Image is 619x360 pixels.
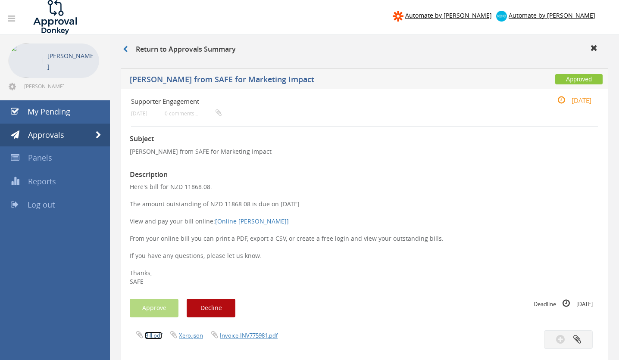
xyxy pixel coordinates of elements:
[534,299,593,308] small: Deadline [DATE]
[28,152,52,163] span: Panels
[130,135,599,143] h3: Subject
[123,46,236,53] h3: Return to Approvals Summary
[131,98,520,105] h4: Supporter Engagement
[509,11,595,19] span: Automate by [PERSON_NAME]
[28,176,56,186] span: Reports
[28,130,64,140] span: Approvals
[220,332,278,339] a: Invoice-INV775981.pdf
[28,106,70,117] span: My Pending
[130,147,599,156] p: [PERSON_NAME] from SAFE for Marketing Impact
[496,11,507,22] img: xero-logo.png
[555,74,603,84] span: Approved
[130,171,599,179] h3: Description
[179,332,203,339] a: Xero.json
[47,50,95,72] p: [PERSON_NAME]
[130,183,599,286] p: Here's bill for NZD 11868.08. The amount outstanding of NZD 11868.08 is due on [DATE]. View and p...
[24,83,97,90] span: [PERSON_NAME][EMAIL_ADDRESS][DOMAIN_NAME]
[145,332,162,339] a: Bill.pdf
[215,217,289,225] a: [Online [PERSON_NAME]]
[393,11,403,22] img: zapier-logomark.png
[187,299,235,317] button: Decline
[165,110,222,117] small: 0 comments...
[28,199,55,210] span: Log out
[548,96,591,105] small: [DATE]
[405,11,492,19] span: Automate by [PERSON_NAME]
[130,75,460,86] h5: [PERSON_NAME] from SAFE for Marketing Impact
[131,110,147,117] small: [DATE]
[130,299,178,317] button: Approve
